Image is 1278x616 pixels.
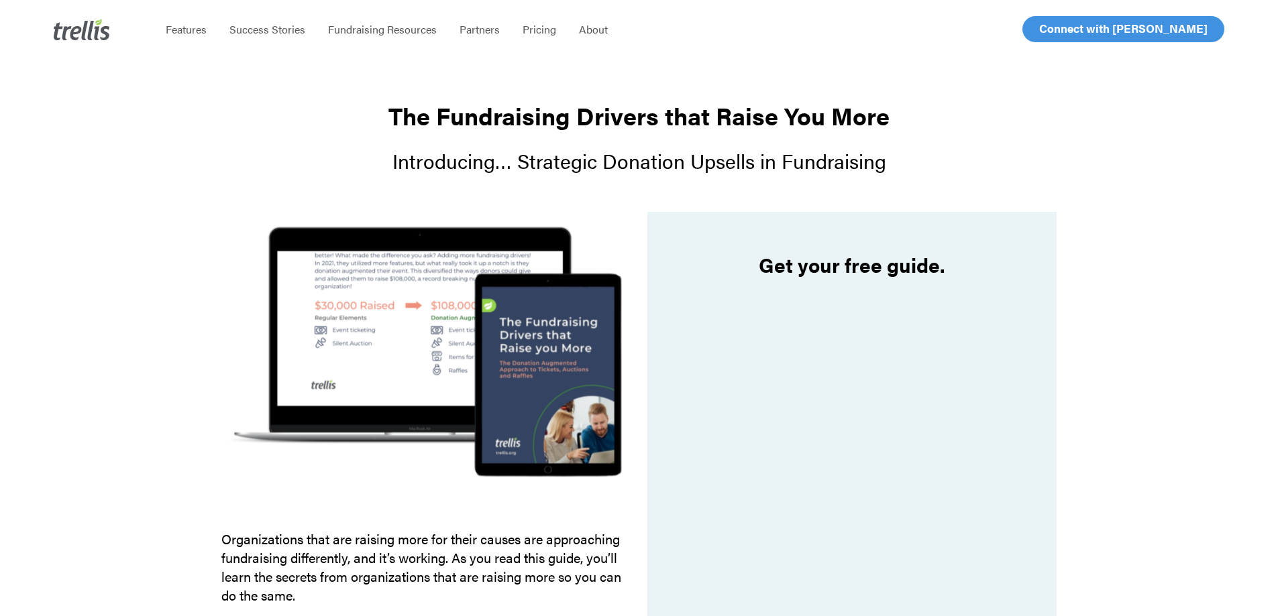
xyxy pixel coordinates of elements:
[154,23,218,36] a: Features
[166,21,207,37] span: Features
[229,21,305,37] span: Success Stories
[201,212,651,493] img: The Fundraising Drivers that Raise You More Guide Cover
[1022,16,1224,42] a: Connect with [PERSON_NAME]
[579,21,608,37] span: About
[218,23,317,36] a: Success Stories
[448,23,511,36] a: Partners
[759,250,945,279] strong: Get your free guide.
[460,21,500,37] span: Partners
[1039,20,1208,36] span: Connect with [PERSON_NAME]
[54,19,110,40] img: Trellis
[388,98,890,133] strong: The Fundraising Drivers that Raise You More
[392,146,886,175] span: Introducing… Strategic Donation Upsells in Fundraising
[568,23,619,36] a: About
[523,21,556,37] span: Pricing
[328,21,437,37] span: Fundraising Resources
[511,23,568,36] a: Pricing
[317,23,448,36] a: Fundraising Resources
